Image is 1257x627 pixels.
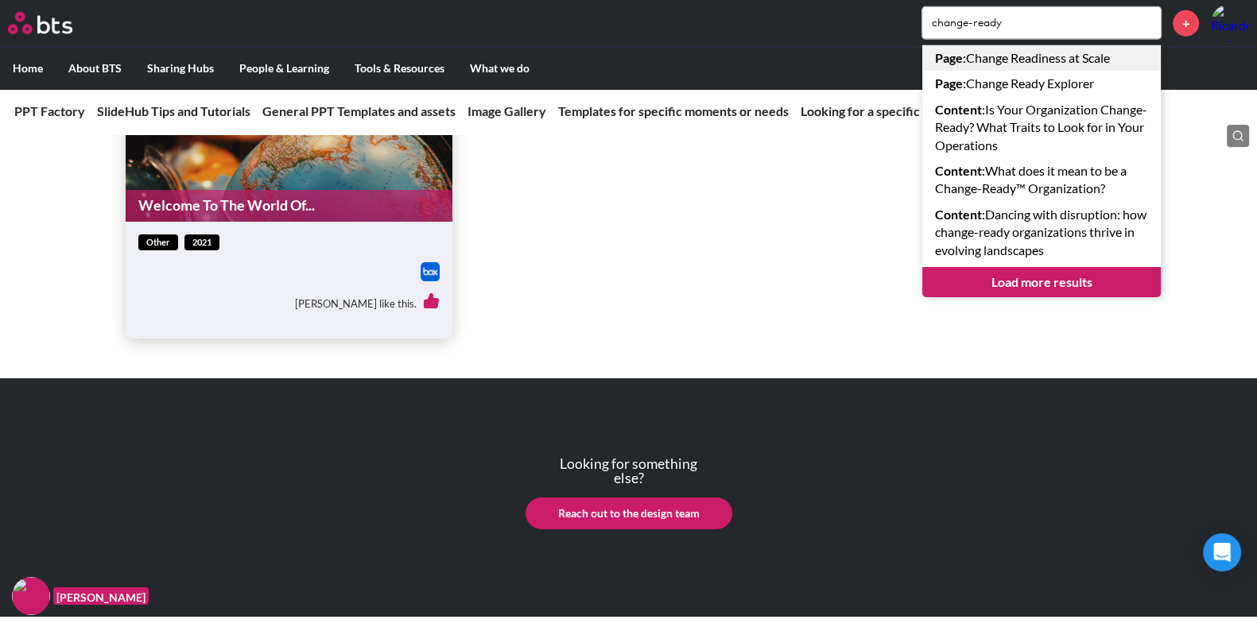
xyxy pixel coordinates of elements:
a: General PPT Templates and assets [262,103,456,118]
span: 2021 [184,234,219,251]
a: Page:Change Ready Explorer [922,71,1161,96]
a: Welcome To The World Of... [126,190,452,221]
label: About BTS [56,48,134,89]
a: Content:What does it mean to be a Change-Ready™ Organization? [922,158,1161,202]
img: Box logo [421,262,440,281]
img: Ricardo Eisenmann [1211,4,1249,42]
img: BTS Logo [8,12,72,34]
span: other [138,234,178,251]
a: Page:Change Readiness at Scale [922,45,1161,71]
a: Content:Dancing with disruption: how change-ready organizations thrive in evolving landscapes [922,202,1161,263]
a: Content:Is Your Organization Change-Ready? What Traits to Look for in Your Operations [922,97,1161,158]
a: Templates for specific moments or needs [558,103,789,118]
a: Go home [8,12,102,34]
label: Sharing Hubs [134,48,227,89]
strong: Page [935,75,963,91]
a: Download file from Box [421,262,440,281]
div: [PERSON_NAME] like this. [138,281,440,326]
img: F [12,577,50,615]
p: Looking for something else? [546,457,712,485]
a: PPT Factory [14,103,85,118]
strong: Content [935,207,982,222]
strong: Page [935,50,963,65]
a: Image Gallery [467,103,546,118]
strong: Content [935,102,982,117]
label: What we do [457,48,542,89]
a: Load more results [922,267,1161,297]
label: Tools & Resources [342,48,457,89]
a: Reach out to the design team [526,497,732,529]
a: SlideHub Tips and Tutorials [97,103,250,118]
a: Profile [1211,4,1249,42]
strong: Content [935,163,982,178]
figcaption: [PERSON_NAME] [53,587,149,606]
label: People & Learning [227,48,342,89]
a: + [1173,10,1199,37]
div: Open Intercom Messenger [1203,533,1241,571]
a: Looking for a specific slide? [801,103,954,118]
